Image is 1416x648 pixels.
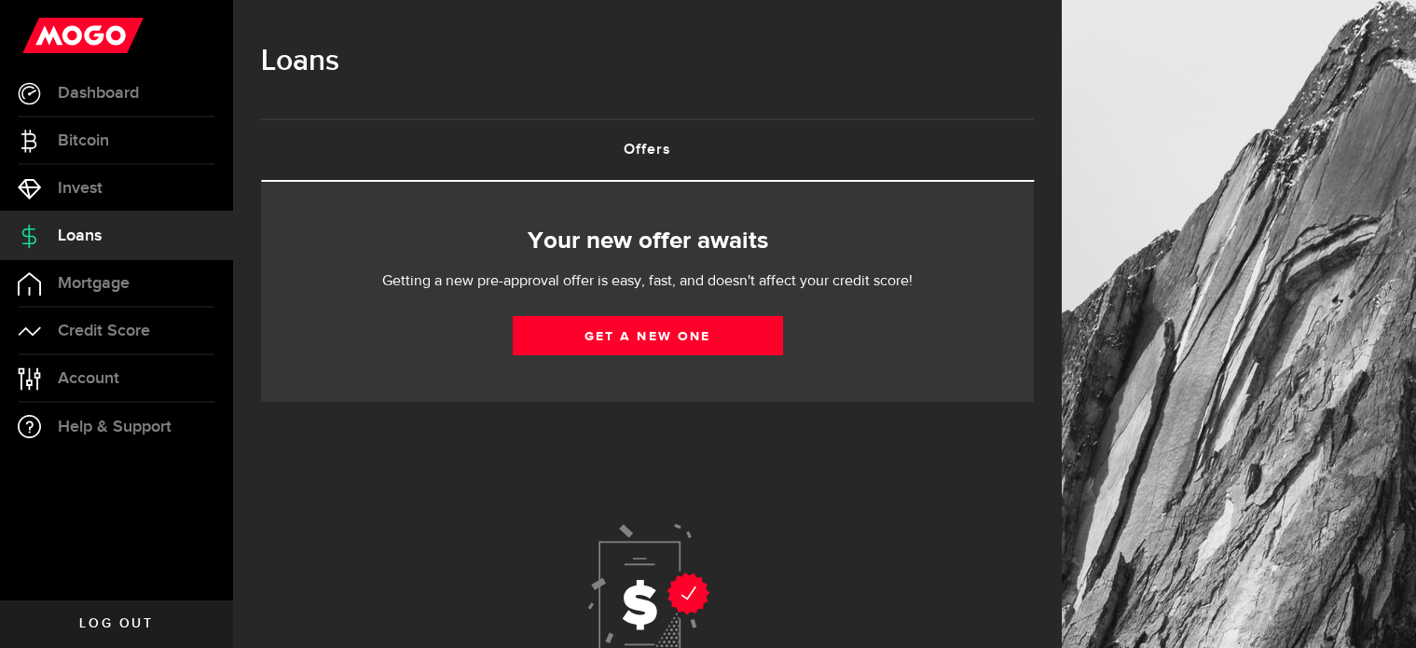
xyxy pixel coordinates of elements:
span: Loans [58,227,102,244]
p: Getting a new pre-approval offer is easy, fast, and doesn't affect your credit score! [326,270,969,293]
span: Help & Support [58,419,172,435]
a: Get a new one [513,316,783,355]
span: Mortgage [58,275,130,292]
span: Bitcoin [58,132,109,149]
h2: Your new offer awaits [289,222,1006,261]
span: Credit Score [58,323,150,339]
ul: Tabs Navigation [261,118,1034,182]
h1: Loans [261,37,1034,86]
a: Offers [261,120,1034,180]
span: Dashboard [58,85,139,102]
iframe: LiveChat chat widget [1338,570,1416,648]
span: Log out [79,617,153,630]
span: Invest [58,180,103,197]
span: Account [58,370,119,387]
